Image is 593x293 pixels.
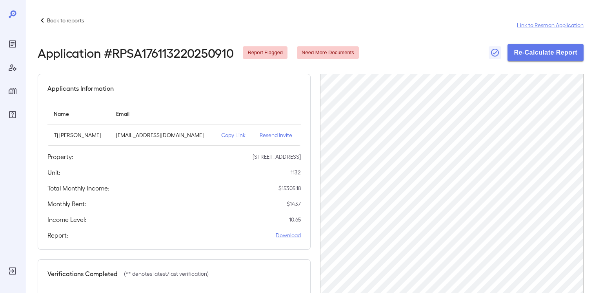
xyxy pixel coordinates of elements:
button: Re-Calculate Report [508,44,584,61]
a: Download [276,231,301,239]
h5: Verifications Completed [47,269,118,278]
p: 10.65 [289,216,301,223]
p: [STREET_ADDRESS] [253,153,301,161]
div: Manage Properties [6,85,19,97]
h5: Monthly Rent: [47,199,86,209]
table: simple table [47,103,301,146]
p: 1132 [291,168,301,176]
h5: Applicants Information [47,84,114,93]
div: Manage Users [6,61,19,74]
th: Name [47,103,110,125]
p: Resend Invite [260,131,295,139]
h5: Property: [47,152,73,161]
h5: Income Level: [47,215,86,224]
h5: Total Monthly Income: [47,183,109,193]
th: Email [110,103,215,125]
p: Copy Link [221,131,247,139]
p: Tj [PERSON_NAME] [54,131,104,139]
p: [EMAIL_ADDRESS][DOMAIN_NAME] [116,131,208,139]
p: Back to reports [47,16,84,24]
span: Need More Documents [297,49,359,57]
div: FAQ [6,108,19,121]
p: (** denotes latest/last verification) [124,270,209,278]
button: Close Report [489,46,501,59]
a: Link to Resman Application [517,21,584,29]
p: $ 1437 [287,200,301,208]
p: $ 15305.18 [278,184,301,192]
span: Report Flagged [243,49,287,57]
h2: Application # RPSA176113220250910 [38,46,233,60]
div: Log Out [6,265,19,277]
h5: Unit: [47,168,60,177]
h5: Report: [47,231,68,240]
div: Reports [6,38,19,50]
